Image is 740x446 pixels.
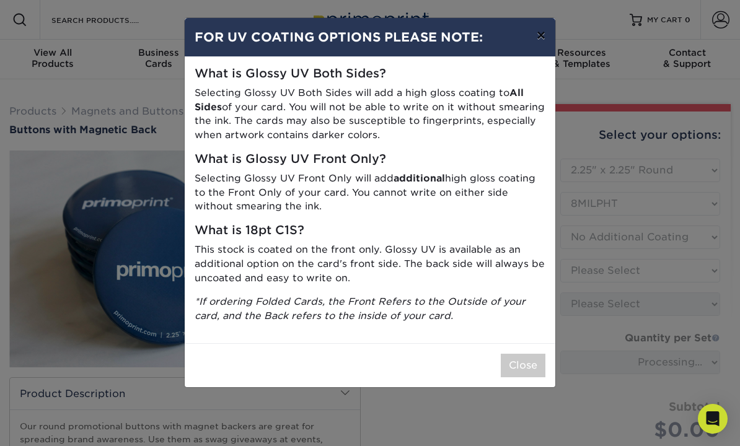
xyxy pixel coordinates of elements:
i: *If ordering Folded Cards, the Front Refers to the Outside of your card, and the Back refers to t... [195,295,526,321]
div: Open Intercom Messenger [698,404,728,434]
button: Close [501,354,545,377]
strong: additional [394,172,445,184]
h5: What is Glossy UV Both Sides? [195,67,545,81]
p: Selecting Glossy UV Both Sides will add a high gloss coating to of your card. You will not be abl... [195,86,545,142]
p: Selecting Glossy UV Front Only will add high gloss coating to the Front Only of your card. You ca... [195,172,545,214]
p: This stock is coated on the front only. Glossy UV is available as an additional option on the car... [195,243,545,285]
strong: All Sides [195,87,524,113]
h4: FOR UV COATING OPTIONS PLEASE NOTE: [195,28,545,46]
h5: What is Glossy UV Front Only? [195,152,545,167]
h5: What is 18pt C1S? [195,224,545,238]
button: × [527,18,555,53]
